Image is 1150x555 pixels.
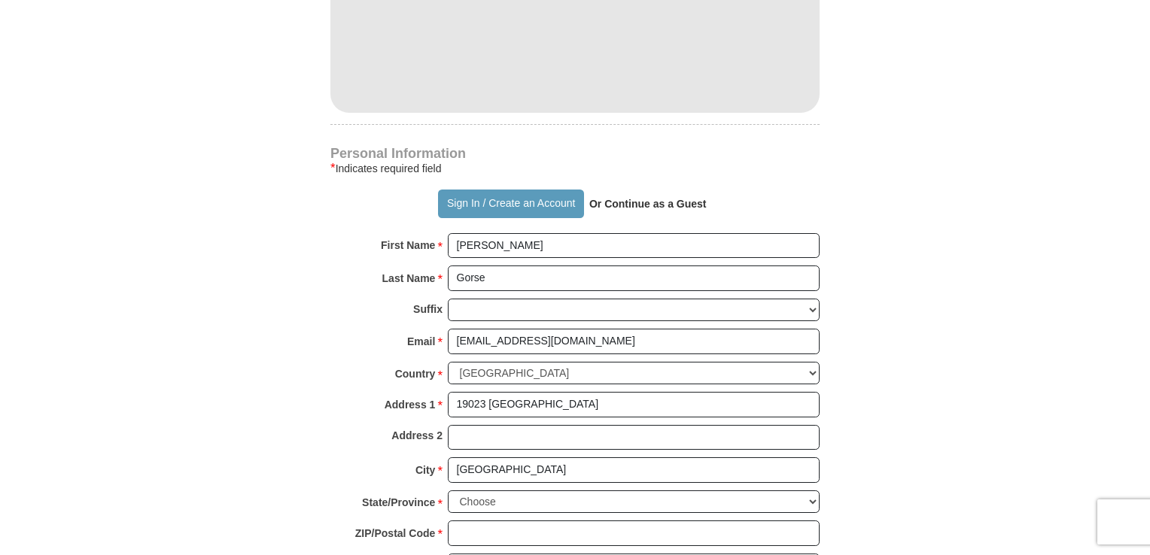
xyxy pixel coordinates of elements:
strong: State/Province [362,492,435,513]
strong: First Name [381,235,435,256]
strong: ZIP/Postal Code [355,523,436,544]
button: Sign In / Create an Account [438,190,583,218]
strong: Suffix [413,299,443,320]
h4: Personal Information [330,147,820,159]
strong: Country [395,363,436,384]
div: Indicates required field [330,159,820,177]
strong: Last Name [382,268,436,289]
strong: Address 1 [385,394,436,415]
strong: Address 2 [391,425,443,446]
strong: City [415,459,435,481]
strong: Or Continue as a Guest [589,198,707,210]
strong: Email [407,331,435,352]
